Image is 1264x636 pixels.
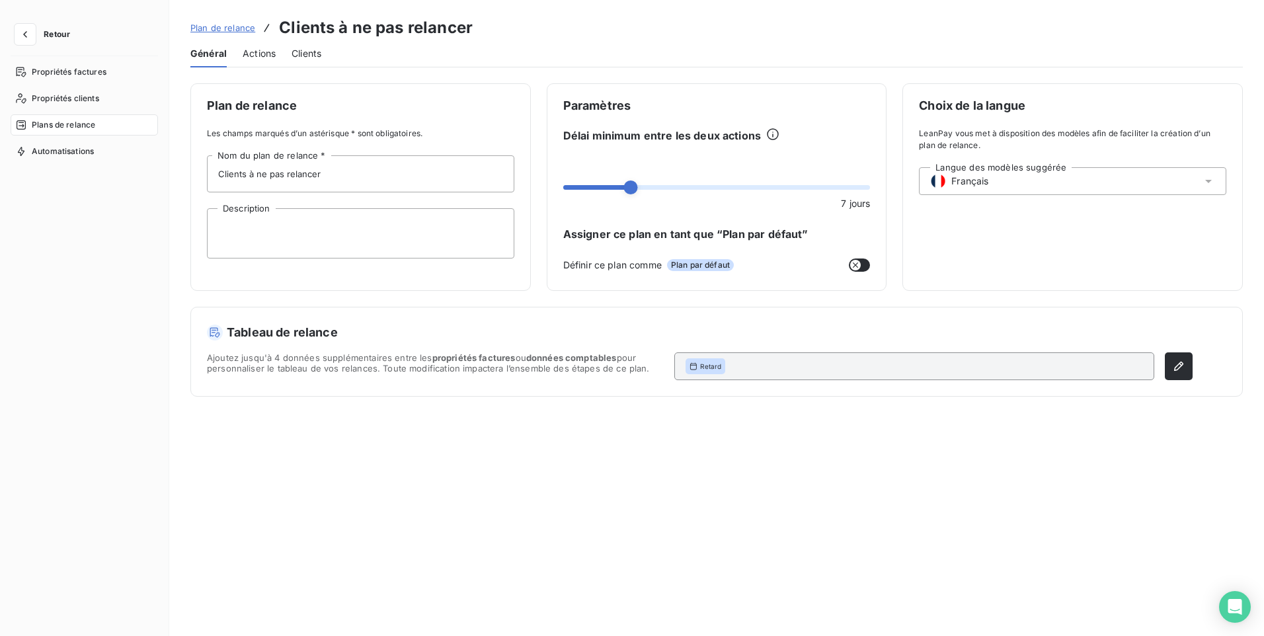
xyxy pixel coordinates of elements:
span: Automatisations [32,145,94,157]
span: Retour [44,30,70,38]
input: placeholder [207,155,514,192]
span: Assigner ce plan en tant que “Plan par défaut” [563,226,871,242]
span: Définir ce plan comme [563,258,662,272]
a: Plans de relance [11,114,158,136]
a: Plan de relance [190,21,255,34]
a: Propriétés clients [11,88,158,109]
span: Actions [243,47,276,60]
span: Plans de relance [32,119,95,131]
span: Retard [700,362,721,371]
span: Français [951,175,988,188]
span: données comptables [526,352,617,363]
button: Retour [11,24,81,45]
span: Les champs marqués d’un astérisque * sont obligatoires. [207,128,514,139]
span: Clients [292,47,321,60]
span: Plan de relance [207,100,514,112]
h5: Tableau de relance [207,323,1193,342]
span: 7 jours [841,196,870,210]
h3: Clients à ne pas relancer [279,16,473,40]
span: Délai minimum entre les deux actions [563,128,761,143]
span: Propriétés factures [32,66,106,78]
a: Automatisations [11,141,158,162]
div: Open Intercom Messenger [1219,591,1251,623]
span: Choix de la langue [919,100,1226,112]
span: propriétés factures [432,352,516,363]
span: LeanPay vous met à disposition des modèles afin de faciliter la création d’un plan de relance. [919,128,1226,151]
span: Plan de relance [190,22,255,33]
a: Propriétés factures [11,61,158,83]
span: Paramètres [563,100,871,112]
span: Ajoutez jusqu'à 4 données supplémentaires entre les ou pour personnaliser le tableau de vos relan... [207,352,664,380]
span: Plan par défaut [667,259,734,271]
span: Propriétés clients [32,93,99,104]
span: Général [190,47,227,60]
